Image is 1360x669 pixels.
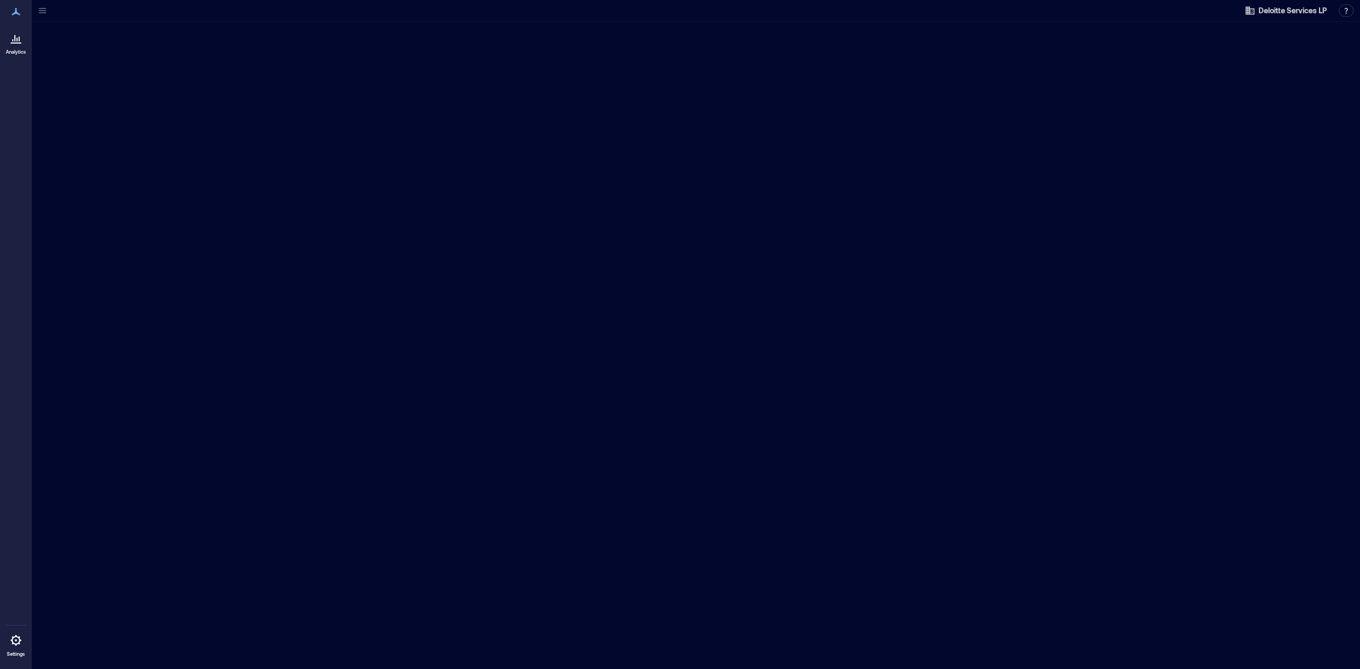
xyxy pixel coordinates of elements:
button: Deloitte Services LP [1242,2,1330,19]
p: Settings [7,651,25,657]
a: Settings [3,628,29,661]
a: Analytics [3,25,29,58]
p: Analytics [6,49,26,55]
span: Deloitte Services LP [1259,5,1327,16]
